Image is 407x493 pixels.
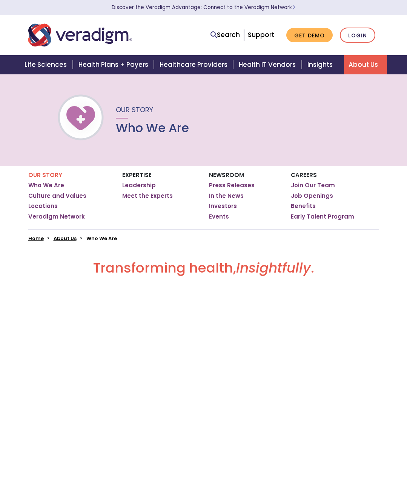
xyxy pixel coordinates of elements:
[122,192,173,200] a: Meet the Experts
[291,213,354,220] a: Early Talent Program
[340,28,375,43] a: Login
[155,55,234,74] a: Healthcare Providers
[122,182,156,189] a: Leadership
[116,105,153,114] span: Our Story
[28,23,132,48] img: Veradigm logo
[248,30,274,39] a: Support
[234,55,303,74] a: Health IT Vendors
[20,55,74,74] a: Life Sciences
[28,260,379,282] h2: Transforming health, .
[209,213,229,220] a: Events
[28,213,85,220] a: Veradigm Network
[74,55,155,74] a: Health Plans + Payers
[54,235,77,242] a: About Us
[210,30,240,40] a: Search
[209,182,255,189] a: Press Releases
[292,4,295,11] span: Learn More
[112,4,295,11] a: Discover the Veradigm Advantage: Connect to the Veradigm NetworkLearn More
[236,258,311,277] em: Insightfully
[28,192,86,200] a: Culture and Values
[28,182,64,189] a: Who We Are
[116,121,189,135] h1: Who We Are
[28,202,58,210] a: Locations
[209,192,244,200] a: In the News
[303,55,344,74] a: Insights
[291,202,316,210] a: Benefits
[344,55,387,74] a: About Us
[291,182,335,189] a: Join Our Team
[209,202,237,210] a: Investors
[28,235,44,242] a: Home
[286,28,333,43] a: Get Demo
[291,192,333,200] a: Job Openings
